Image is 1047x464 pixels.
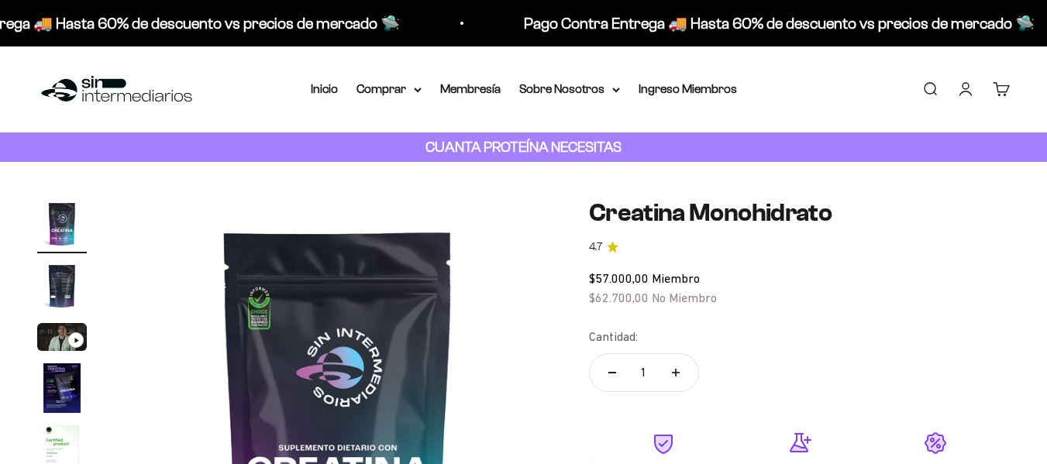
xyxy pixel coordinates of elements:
span: $57.000,00 [589,271,649,285]
button: Aumentar cantidad [653,354,698,391]
h1: Creatina Monohidrato [589,199,1010,226]
strong: CUANTA PROTEÍNA NECESITAS [425,139,622,155]
img: Creatina Monohidrato [37,199,87,249]
button: Ir al artículo 2 [37,261,87,315]
button: Ir al artículo 3 [37,323,87,356]
a: Ingreso Miembros [639,82,737,95]
a: Membresía [440,82,501,95]
button: Ir al artículo 1 [37,199,87,253]
button: Ir al artículo 4 [37,363,87,418]
span: No Miembro [652,290,717,304]
summary: Comprar [356,79,422,99]
p: Pago Contra Entrega 🚚 Hasta 60% de descuento vs precios de mercado 🛸 [519,11,1030,36]
span: 4.7 [589,239,602,256]
summary: Sobre Nosotros [519,79,620,99]
a: Inicio [311,82,338,95]
button: Reducir cantidad [590,354,635,391]
a: 4.74.7 de 5.0 estrellas [589,239,1010,256]
span: $62.700,00 [589,290,649,304]
img: Creatina Monohidrato [37,363,87,413]
img: Creatina Monohidrato [37,261,87,311]
label: Cantidad: [589,327,638,347]
span: Miembro [652,271,700,285]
